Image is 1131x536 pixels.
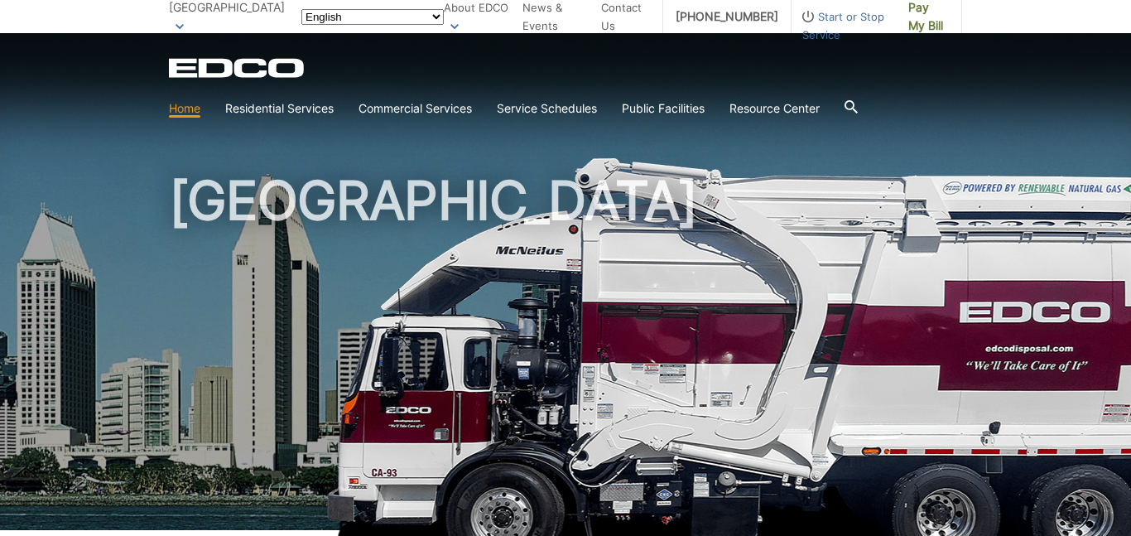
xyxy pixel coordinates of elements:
[497,99,597,118] a: Service Schedules
[169,99,200,118] a: Home
[622,99,705,118] a: Public Facilities
[301,9,444,25] select: Select a language
[225,99,334,118] a: Residential Services
[169,58,306,78] a: EDCD logo. Return to the homepage.
[359,99,472,118] a: Commercial Services
[729,99,820,118] a: Resource Center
